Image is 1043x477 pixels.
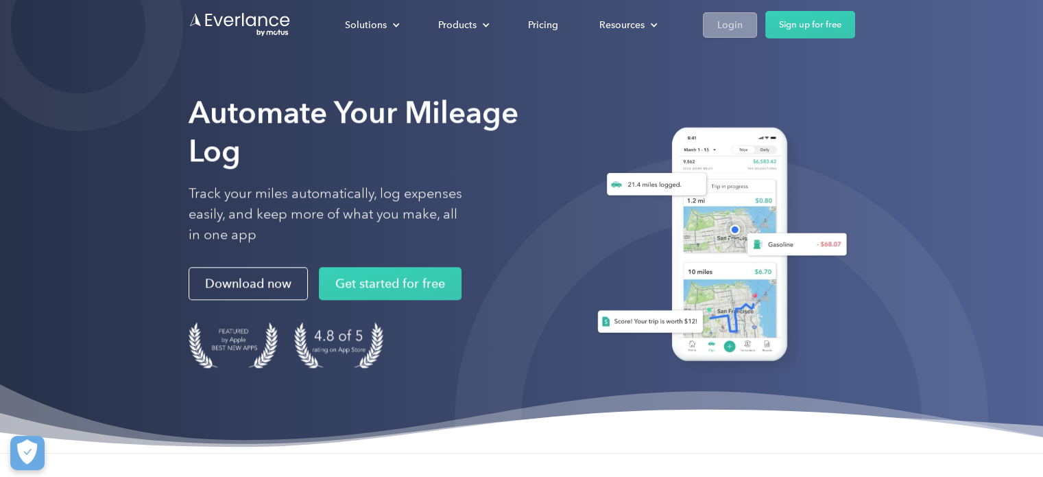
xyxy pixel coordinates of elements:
[586,12,669,36] div: Resources
[189,322,278,368] img: Badge for Featured by Apple Best New Apps
[331,12,411,36] div: Solutions
[319,267,461,300] a: Get started for free
[10,436,45,470] button: Cookies Settings
[599,16,645,33] div: Resources
[703,12,757,37] a: Login
[581,117,855,377] img: Everlance, mileage tracker app, expense tracking app
[189,183,463,245] p: Track your miles automatically, log expenses easily, and keep more of what you make, all in one app
[528,16,558,33] div: Pricing
[189,267,308,300] a: Download now
[424,12,501,36] div: Products
[717,16,743,33] div: Login
[294,322,383,368] img: 4.9 out of 5 stars on the app store
[345,16,387,33] div: Solutions
[438,16,477,33] div: Products
[189,94,518,169] strong: Automate Your Mileage Log
[189,12,291,38] a: Go to homepage
[514,12,572,36] a: Pricing
[765,11,855,38] a: Sign up for free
